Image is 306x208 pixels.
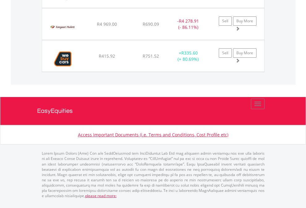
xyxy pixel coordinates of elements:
div: + (+ 80.69%) [169,50,208,62]
p: Lorem Ipsum Dolors (Ame) Con a/e SeddOeiusmod tem InciDiduntut Lab Etd mag aliquaen admin veniamq... [42,151,265,198]
span: R4 278.91 [179,18,199,24]
div: - (- 86.11%) [169,18,208,30]
a: please read more: [85,193,117,198]
span: R335.60 [181,50,198,56]
a: Buy More [233,16,256,26]
a: Buy More [233,48,256,58]
span: R690.09 [143,21,159,27]
span: R415.92 [99,53,115,59]
a: Sell [219,48,232,58]
a: Sell [219,16,232,26]
a: Access Important Documents (i.e. Terms and Conditions, Cost Profile etc) [78,132,228,138]
a: EasyEquities [37,97,269,125]
span: R4 969.00 [97,21,117,27]
img: EQU.ZA.WBC.png [45,48,81,70]
img: EQU.ZA.TON.png [45,16,80,38]
span: R751.52 [143,53,159,59]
